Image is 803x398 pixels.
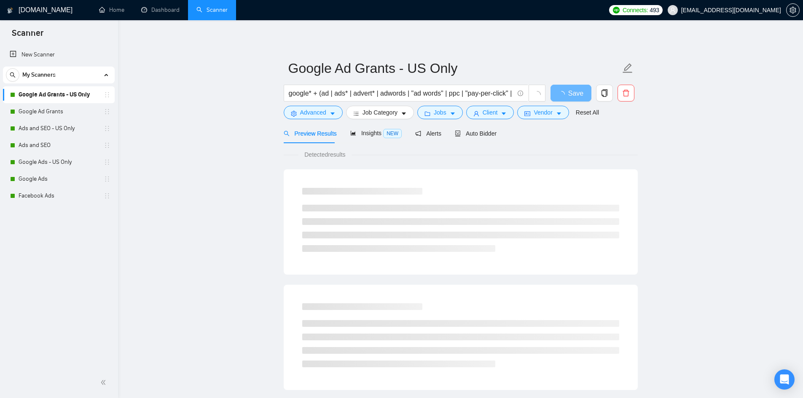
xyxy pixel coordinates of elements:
[346,106,414,119] button: barsJob Categorycaret-down
[141,6,180,13] a: dashboardDashboard
[291,110,297,117] span: setting
[533,91,541,99] span: loading
[415,130,441,137] span: Alerts
[613,7,620,13] img: upwork-logo.png
[104,91,110,98] span: holder
[7,4,13,17] img: logo
[455,131,461,136] span: robot
[786,3,800,17] button: setting
[518,91,523,96] span: info-circle
[787,7,799,13] span: setting
[517,106,569,119] button: idcardVendorcaret-down
[196,6,228,13] a: searchScanner
[501,110,507,117] span: caret-down
[104,108,110,115] span: holder
[424,110,430,117] span: folder
[6,68,19,82] button: search
[568,88,583,99] span: Save
[786,7,800,13] a: setting
[670,7,676,13] span: user
[353,110,359,117] span: bars
[19,120,99,137] a: Ads and SEO - US Only
[350,130,402,136] span: Insights
[618,89,634,97] span: delete
[623,5,648,15] span: Connects:
[363,108,397,117] span: Job Category
[19,154,99,171] a: Google Ads - US Only
[19,171,99,187] a: Google Ads
[596,85,613,102] button: copy
[483,108,498,117] span: Client
[466,106,514,119] button: userClientcaret-down
[3,67,115,204] li: My Scanners
[618,85,634,102] button: delete
[100,378,109,387] span: double-left
[22,67,56,83] span: My Scanners
[774,369,795,390] div: Open Intercom Messenger
[99,6,124,13] a: homeHome
[19,137,99,154] a: Ads and SEO
[434,108,446,117] span: Jobs
[455,130,497,137] span: Auto Bidder
[551,85,591,102] button: Save
[19,103,99,120] a: Google Ad Grants
[558,91,568,98] span: loading
[415,131,421,136] span: notification
[104,142,110,149] span: holder
[6,72,19,78] span: search
[330,110,336,117] span: caret-down
[289,88,514,99] input: Search Freelance Jobs...
[650,5,659,15] span: 493
[3,46,115,63] li: New Scanner
[10,46,108,63] a: New Scanner
[104,125,110,132] span: holder
[104,176,110,182] span: holder
[284,106,343,119] button: settingAdvancedcaret-down
[298,150,351,159] span: Detected results
[401,110,407,117] span: caret-down
[524,110,530,117] span: idcard
[417,106,463,119] button: folderJobscaret-down
[534,108,552,117] span: Vendor
[473,110,479,117] span: user
[556,110,562,117] span: caret-down
[596,89,612,97] span: copy
[450,110,456,117] span: caret-down
[576,108,599,117] a: Reset All
[19,187,99,204] a: Facebook Ads
[104,192,110,199] span: holder
[288,58,620,79] input: Scanner name...
[622,63,633,74] span: edit
[104,159,110,166] span: holder
[284,131,290,136] span: search
[300,108,326,117] span: Advanced
[19,86,99,103] a: Google Ad Grants - US Only
[284,130,337,137] span: Preview Results
[350,130,356,136] span: area-chart
[5,27,50,45] span: Scanner
[383,129,402,138] span: NEW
